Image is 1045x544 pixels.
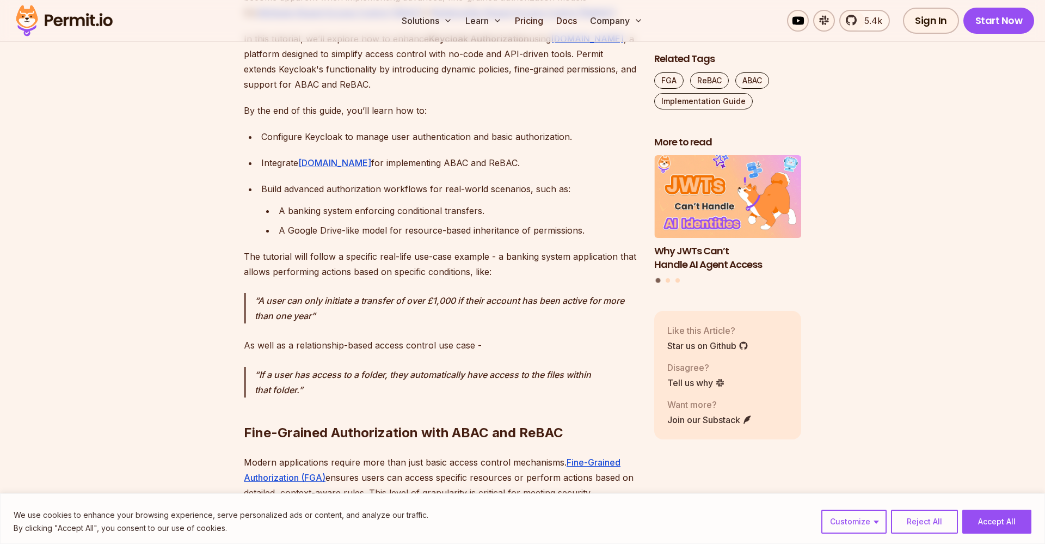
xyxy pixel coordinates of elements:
[839,10,890,32] a: 5.4k
[667,361,725,374] p: Disagree?
[429,33,529,44] strong: Keycloak Authorization
[552,10,581,32] a: Docs
[244,455,637,516] p: Modern applications require more than just basic access control mechanisms. ensures users can acc...
[298,157,371,168] a: [DOMAIN_NAME]
[551,33,624,44] a: [DOMAIN_NAME]
[654,156,801,272] a: Why JWTs Can’t Handle AI Agent AccessWhy JWTs Can’t Handle AI Agent Access
[667,413,752,426] a: Join our Substack
[261,155,637,170] div: Integrate for implementing ABAC and ReBAC.
[255,293,637,323] p: A user can only initiate a transfer of over £1,000 if their account has been active for more than...
[667,324,748,337] p: Like this Article?
[667,398,752,411] p: Want more?
[511,10,548,32] a: Pricing
[654,136,801,149] h2: More to read
[962,510,1031,534] button: Accept All
[244,381,637,442] h2: Fine-Grained Authorization with ABAC and ReBAC
[903,8,959,34] a: Sign In
[735,72,769,89] a: ABAC
[461,10,506,32] button: Learn
[255,367,637,398] p: If a user has access to a folder, they automatically have access to the files within that folder.
[690,72,729,89] a: ReBAC
[667,376,725,389] a: Tell us why
[11,2,118,39] img: Permit logo
[858,14,882,27] span: 5.4k
[279,223,637,238] div: A Google Drive-like model for resource-based inheritance of permissions.
[654,156,801,239] img: Why JWTs Can’t Handle AI Agent Access
[821,510,887,534] button: Customize
[654,156,801,272] li: 1 of 3
[279,203,637,218] div: A banking system enforcing conditional transfers.
[244,249,637,279] p: The tutorial will follow a specific real-life use-case example - a banking system application tha...
[891,510,958,534] button: Reject All
[666,279,670,283] button: Go to slide 2
[244,338,637,353] p: As well as a relationship-based access control use case -
[654,156,801,285] div: Posts
[667,339,748,352] a: Star us on Github
[261,129,637,144] div: Configure Keycloak to manage user authentication and basic authorization.
[244,31,637,92] p: In this tutorial, we’ll explore how to enhance using , a platform designed to simplify access con...
[14,509,428,522] p: We use cookies to enhance your browsing experience, serve personalized ads or content, and analyz...
[963,8,1035,34] a: Start Now
[244,103,637,118] p: By the end of this guide, you’ll learn how to:
[656,278,661,283] button: Go to slide 1
[675,279,680,283] button: Go to slide 3
[14,522,428,535] p: By clicking "Accept All", you consent to our use of cookies.
[397,10,457,32] button: Solutions
[261,181,637,197] div: Build advanced authorization workflows for real-world scenarios, such as:
[654,93,753,109] a: Implementation Guide
[654,245,801,272] h3: Why JWTs Can’t Handle AI Agent Access
[654,52,801,66] h2: Related Tags
[654,72,684,89] a: FGA
[586,10,647,32] button: Company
